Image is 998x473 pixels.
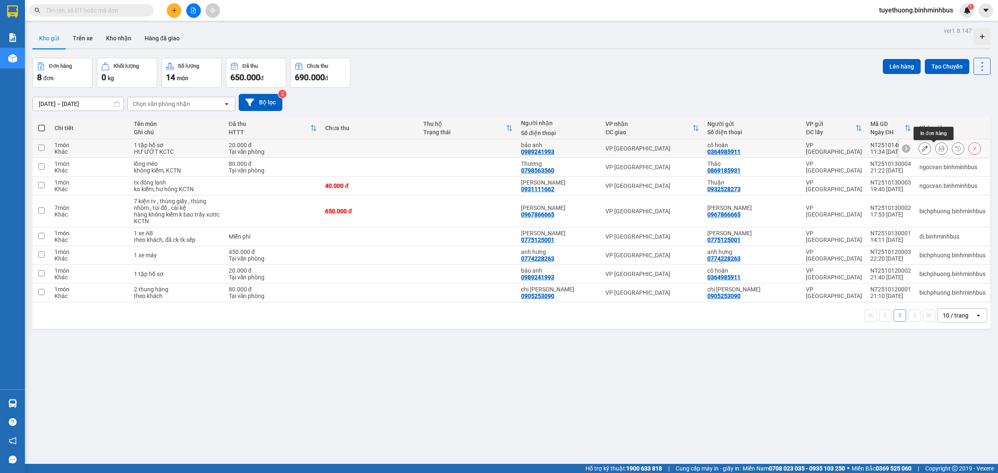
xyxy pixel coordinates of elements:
div: VP [GEOGRAPHIC_DATA] [806,179,862,192]
div: Tại văn phòng [229,293,317,299]
sup: 2 [278,90,287,98]
div: NT2510130004 [870,160,911,167]
button: plus [167,3,181,18]
button: Kho nhận [99,28,138,48]
div: VP [GEOGRAPHIC_DATA] [806,142,862,155]
div: hàng không kiểm k bao trầy xươc KCTN [134,211,220,224]
div: theo khách [134,293,220,299]
span: file-add [190,7,196,13]
div: Vũ [521,179,597,186]
div: 20.000 đ [229,267,317,274]
div: 0798563560 [521,167,554,174]
div: VP nhận [605,121,692,127]
div: Miễn phí [229,233,317,240]
span: | [668,464,669,473]
div: bichphuong.binhminhbus [919,271,986,277]
div: 21:10 [DATE] [870,293,911,299]
div: ngocvan.binhminhbus [919,164,986,170]
div: 0905253090 [707,293,741,299]
div: VP [GEOGRAPHIC_DATA] [806,160,862,174]
div: Khối lượng [114,63,139,69]
div: 14:11 [DATE] [870,236,911,243]
div: Ngày ĐH [870,129,904,135]
span: 14 [166,72,175,82]
div: 0967866665 [707,211,741,218]
div: Tại văn phòng [229,148,317,155]
div: Khác [54,186,126,192]
div: NT2510130002 [870,204,911,211]
div: NT2510140001 [870,142,911,148]
div: Khác [54,236,126,243]
div: VP [GEOGRAPHIC_DATA] [806,204,862,218]
span: tuyethuong.binhminhbus [872,5,960,15]
div: Thảo [707,160,798,167]
div: 1 xe AB [134,230,220,236]
th: Toggle SortBy [225,117,321,139]
sup: 1 [968,4,974,10]
button: Hàng đã giao [138,28,186,48]
div: VP [GEOGRAPHIC_DATA] [605,233,699,240]
div: 21:40 [DATE] [870,274,911,281]
strong: 0708 023 035 - 0935 103 250 [769,465,845,472]
div: 80.000 đ [229,286,317,293]
span: Miền Bắc [852,464,912,473]
div: Tại văn phòng [229,255,317,262]
div: VP [GEOGRAPHIC_DATA] [605,182,699,189]
div: chị vân [707,286,798,293]
div: 7 kiện tv , thùng giấy , thùng nhôm , túi đồ , cái kệ [134,198,220,211]
div: VP [GEOGRAPHIC_DATA] [605,271,699,277]
div: ĐC lấy [806,129,855,135]
div: 22:20 [DATE] [870,255,911,262]
div: cô hoàn [707,142,798,148]
span: caret-down [982,7,990,14]
div: 80.000 đ [229,160,317,167]
div: 10 / trang [943,311,968,320]
div: Người gửi [707,121,798,127]
div: anh vũ [707,204,798,211]
th: Toggle SortBy [802,117,866,139]
div: Trạng thái [423,129,506,135]
div: bảo anh [521,142,597,148]
div: 7 món [54,204,126,211]
span: search [35,7,40,13]
img: logo-vxr [7,5,18,18]
span: đ [260,75,264,81]
div: 21:22 [DATE] [870,167,911,174]
div: VP [GEOGRAPHIC_DATA] [605,208,699,214]
div: không kiểm, KCTN [134,167,220,174]
span: kg [108,75,114,81]
div: Số điện thoại [707,129,798,135]
div: 0932528273 [707,186,741,192]
div: 1 món [54,249,126,255]
div: 40.000 đ [325,182,415,189]
span: notification [9,437,17,445]
div: VP [GEOGRAPHIC_DATA] [806,286,862,299]
span: món [177,75,188,81]
div: 1 tập hồ sơ [134,271,220,277]
div: VP [GEOGRAPHIC_DATA] [806,249,862,262]
div: 0774228263 [707,255,741,262]
button: Chưa thu690.000đ [290,58,351,88]
div: Sửa đơn hàng [919,142,931,155]
div: Thu hộ [423,121,506,127]
button: Đơn hàng8đơn [32,58,93,88]
div: VP [GEOGRAPHIC_DATA] [806,267,862,281]
button: Lên hàng [883,59,921,74]
span: đơn [43,75,54,81]
div: VP [GEOGRAPHIC_DATA] [605,252,699,259]
span: 650.000 [230,72,260,82]
th: Toggle SortBy [866,117,915,139]
div: Chị Quỳnh [707,230,798,236]
div: ngocvan.binhminhbus [919,182,986,189]
div: cô hoàn [707,267,798,274]
div: Khác [54,293,126,299]
div: 19:40 [DATE] [870,186,911,192]
div: Khác [54,167,126,174]
button: Trên xe [66,28,99,48]
button: aim [205,3,220,18]
div: bichphuong.binhminhbus [919,289,986,296]
th: Toggle SortBy [601,117,703,139]
div: Số điện thoại [521,130,597,136]
span: Cung cấp máy in - giấy in: [676,464,741,473]
div: Đã thu [229,121,311,127]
